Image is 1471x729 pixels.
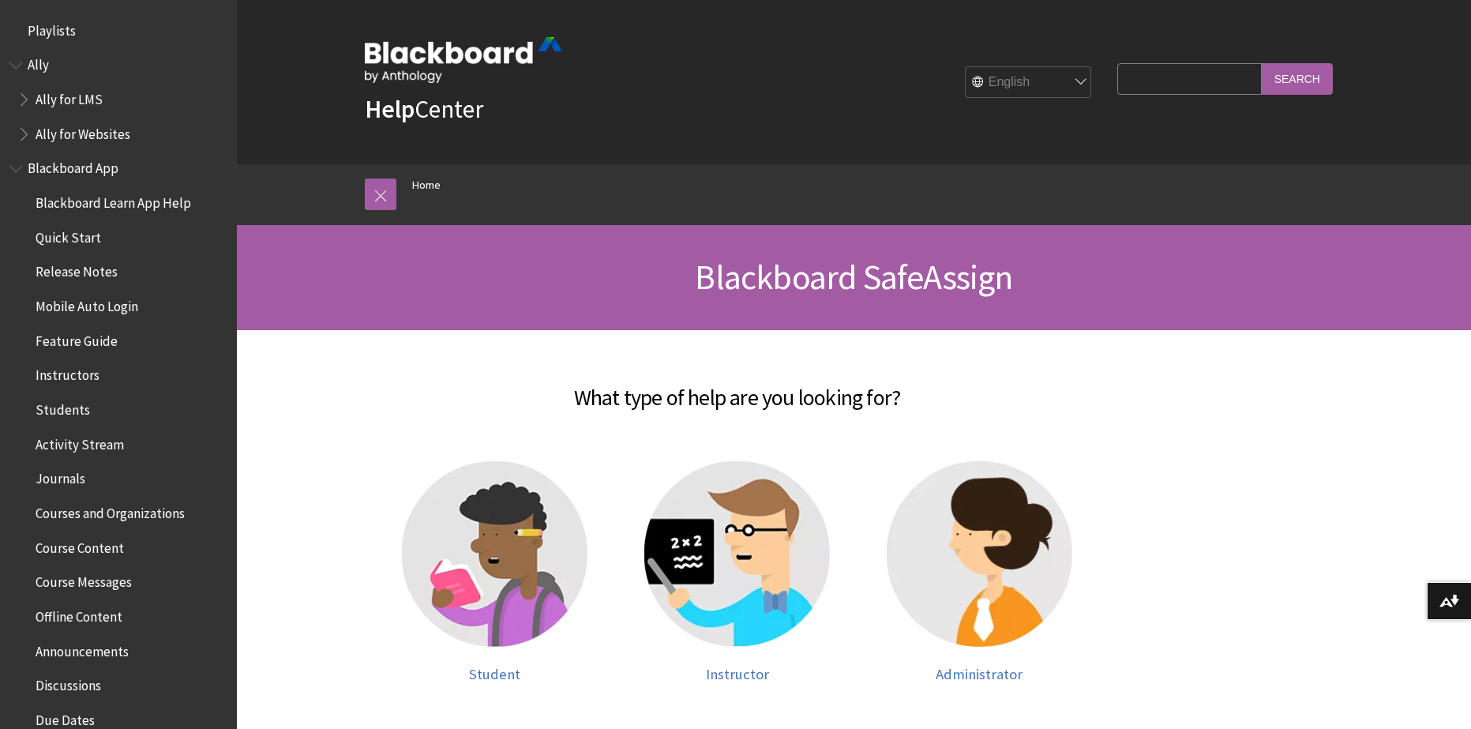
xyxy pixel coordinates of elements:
[36,707,95,728] span: Due Dates
[365,37,562,83] img: Blackboard by Anthology
[36,431,124,453] span: Activity Stream
[887,461,1072,647] img: Administrator help
[36,466,85,487] span: Journals
[36,190,191,211] span: Blackboard Learn App Help
[36,86,103,107] span: Ally for LMS
[36,500,185,521] span: Courses and Organizations
[365,93,415,125] strong: Help
[36,603,122,625] span: Offline Content
[706,665,769,683] span: Instructor
[36,121,130,142] span: Ally for Websites
[936,665,1023,683] span: Administrator
[28,52,49,73] span: Ally
[412,175,441,195] a: Home
[9,52,227,148] nav: Book outline for Anthology Ally Help
[36,363,99,384] span: Instructors
[28,156,118,177] span: Blackboard App
[36,396,90,418] span: Students
[36,672,101,693] span: Discussions
[36,293,138,314] span: Mobile Auto Login
[36,328,118,349] span: Feature Guide
[966,67,1092,99] select: Site Language Selector
[36,638,129,659] span: Announcements
[874,461,1085,683] a: Administrator help Administrator
[9,17,227,44] nav: Book outline for Playlists
[644,461,830,647] img: Instructor help
[365,93,483,125] a: HelpCenter
[36,224,101,246] span: Quick Start
[632,461,842,683] a: Instructor help Instructor
[389,461,600,683] a: Student help Student
[36,259,118,280] span: Release Notes
[469,665,520,683] span: Student
[1262,63,1333,94] input: Search
[36,535,124,556] span: Course Content
[36,569,132,591] span: Course Messages
[28,17,76,39] span: Playlists
[253,362,1221,414] h2: What type of help are you looking for?
[402,461,587,647] img: Student help
[695,255,1012,299] span: Blackboard SafeAssign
